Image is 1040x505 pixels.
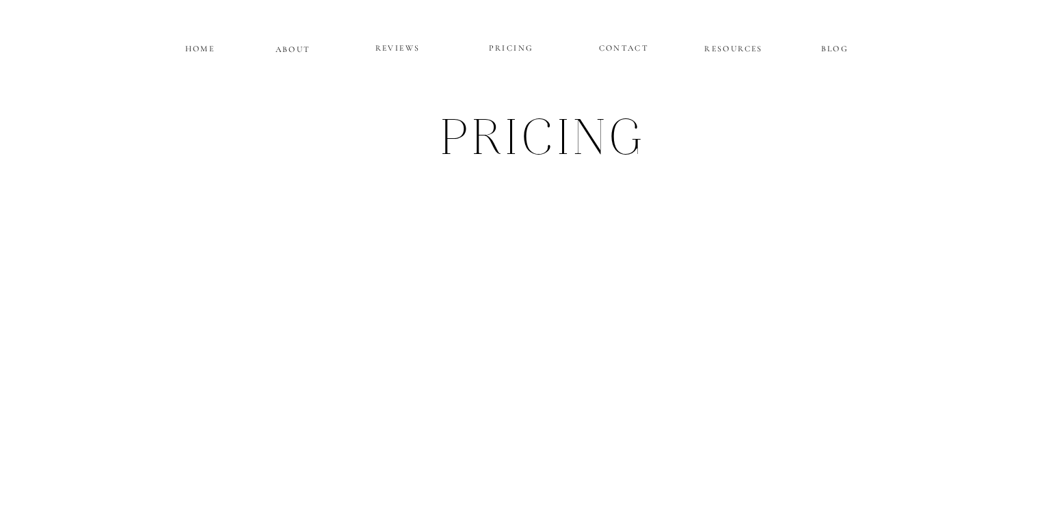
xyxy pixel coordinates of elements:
a: REVIEWS [357,40,439,57]
a: BLOG [804,41,866,53]
a: RESOURCES [703,41,765,53]
a: HOME [183,41,217,53]
a: CONTACT [599,40,649,52]
a: ABOUT [276,42,311,53]
a: PRICING [470,40,552,57]
h1: pRICING [231,105,858,179]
